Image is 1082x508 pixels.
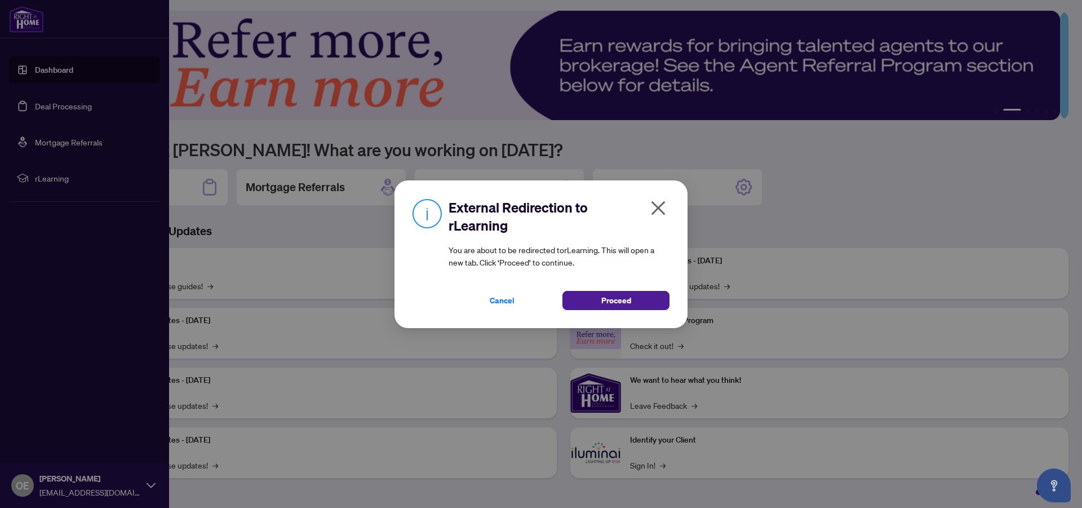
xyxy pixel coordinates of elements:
[1037,469,1071,502] button: Open asap
[490,291,515,310] span: Cancel
[449,198,669,235] h2: External Redirection to rLearning
[413,198,442,228] img: Info Icon
[649,199,667,217] span: close
[449,198,669,310] div: You are about to be redirected to rLearning . This will open a new tab. Click ‘Proceed’ to continue.
[601,291,631,310] span: Proceed
[449,291,556,310] button: Cancel
[562,291,669,310] button: Proceed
